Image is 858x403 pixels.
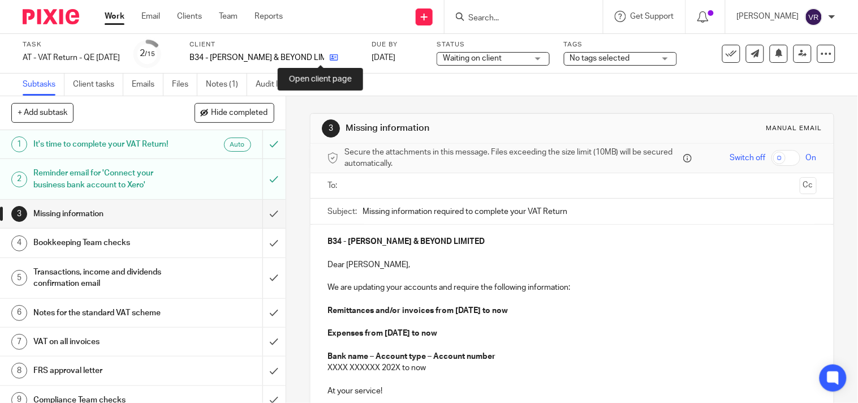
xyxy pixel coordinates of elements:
[443,54,502,62] span: Waiting on client
[737,11,799,22] p: [PERSON_NAME]
[467,14,569,24] input: Search
[766,124,822,133] div: Manual email
[172,74,197,96] a: Files
[23,52,120,63] div: AT - VAT Return - QE 31-08-2025
[23,40,120,49] label: Task
[11,334,27,350] div: 7
[437,40,550,49] label: Status
[23,52,120,63] div: AT - VAT Return - QE [DATE]
[105,11,124,22] a: Work
[11,270,27,286] div: 5
[11,136,27,152] div: 1
[327,259,817,271] p: Dear [PERSON_NAME],
[255,11,283,22] a: Reports
[327,307,508,315] strong: Remittances and/or invoices from [DATE] to now
[344,147,680,170] span: Secure the attachments in this message. Files exceeding the size limit (10MB) will be secured aut...
[33,165,179,194] h1: Reminder email for 'Connect your business bank account to Xero'
[73,74,123,96] a: Client tasks
[23,74,64,96] a: Subtasks
[11,305,27,321] div: 6
[800,177,817,194] button: Cc
[327,206,357,217] label: Subject:
[189,40,357,49] label: Client
[195,103,274,122] button: Hide completed
[140,47,156,60] div: 2
[189,52,324,63] p: B34 - [PERSON_NAME] & BEYOND LIMITED
[564,40,677,49] label: Tags
[327,180,340,191] label: To:
[33,305,179,321] h1: Notes for the standard VAT scheme
[33,234,179,251] h1: Bookkeeping Team checks
[327,385,817,397] p: At your service!
[327,362,817,374] p: XXXX XXXXXX 202X to now
[33,333,179,350] h1: VAT on all invoices
[33,136,179,153] h1: It's time to complete your VAT Return!
[33,362,179,379] h1: FRS approval letter
[346,122,596,134] h1: Missing information
[219,11,238,22] a: Team
[206,74,247,96] a: Notes (1)
[11,206,27,222] div: 3
[33,205,179,222] h1: Missing information
[327,282,817,293] p: We are updating your accounts and require the following information:
[145,51,156,57] small: /15
[631,12,674,20] span: Get Support
[141,11,160,22] a: Email
[11,172,27,187] div: 2
[256,74,299,96] a: Audit logs
[11,103,74,122] button: + Add subtask
[212,109,268,118] span: Hide completed
[805,8,823,26] img: svg%3E
[224,138,251,152] div: Auto
[322,119,340,138] div: 3
[23,9,79,24] img: Pixie
[132,74,163,96] a: Emails
[11,363,27,379] div: 8
[372,54,395,62] span: [DATE]
[33,264,179,293] h1: Transactions, income and dividends confirmation email
[372,40,422,49] label: Due by
[177,11,202,22] a: Clients
[327,238,485,246] strong: B34 - [PERSON_NAME] & BEYOND LIMITED
[570,54,630,62] span: No tags selected
[730,152,766,164] span: Switch off
[327,329,437,337] strong: Expenses from [DATE] to now
[11,235,27,251] div: 4
[327,353,495,361] strong: Bank name – Account type – Account number
[806,152,817,164] span: On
